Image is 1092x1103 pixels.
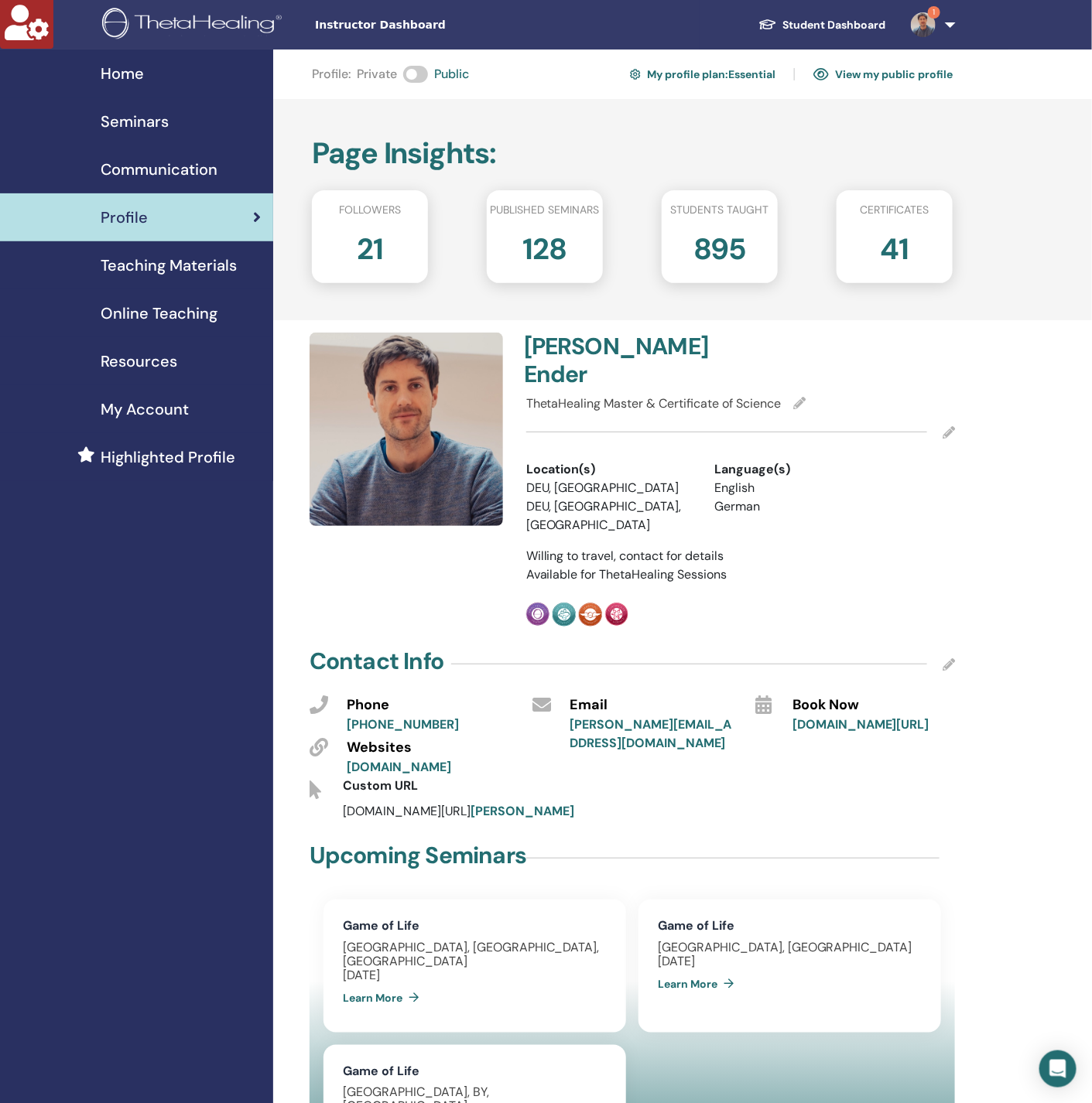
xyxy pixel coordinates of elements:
a: [DOMAIN_NAME] [347,759,451,775]
span: Location(s) [526,460,596,479]
span: Phone [347,695,389,715]
a: [DOMAIN_NAME][URL] [792,716,929,732]
span: 1 [928,6,940,19]
a: My profile plan:Essential [630,62,775,87]
img: graduation-cap-white.svg [758,18,777,31]
span: Certificates [860,202,929,218]
a: Game of Life [343,917,419,934]
img: cog.svg [630,67,641,82]
a: [PERSON_NAME] [471,803,574,819]
a: Student Dashboard [746,11,899,39]
div: [GEOGRAPHIC_DATA], [GEOGRAPHIC_DATA] [658,941,922,954]
span: Available for ThetaHealing Sessions [526,566,727,582]
span: Book Now [792,695,859,715]
li: English [714,479,879,497]
a: Game of Life [343,1063,419,1079]
a: [PERSON_NAME][EMAIL_ADDRESS][DOMAIN_NAME] [570,716,732,751]
a: View my public profile [813,62,953,87]
li: DEU, [GEOGRAPHIC_DATA], [GEOGRAPHIC_DATA] [526,497,691,534]
span: Followers [339,202,401,218]
h2: 128 [522,224,567,268]
span: Custom URL [343,777,418,794]
span: Highlighted Profile [101,446,235,469]
a: Learn More [343,982,426,1013]
div: [DATE] [343,968,607,982]
span: Published seminars [490,202,599,218]
h4: Contact Info [310,647,443,675]
div: [GEOGRAPHIC_DATA], [GEOGRAPHIC_DATA], [GEOGRAPHIC_DATA] [343,941,607,968]
span: Home [101,62,144,85]
span: Resources [101,350,177,373]
span: Seminars [101,110,169,133]
h2: 41 [880,224,909,268]
li: DEU, [GEOGRAPHIC_DATA] [526,479,691,497]
img: default.jpg [911,12,936,37]
img: default.jpg [310,333,503,526]
span: Teaching Materials [101,254,237,277]
span: Instructor Dashboard [315,17,547,33]
span: Private [357,65,397,84]
h2: Page Insights : [312,136,953,172]
h2: 21 [357,224,383,268]
span: Profile [101,206,148,229]
div: [DATE] [658,954,922,968]
h4: Upcoming Seminars [310,842,526,869]
div: Open Intercom Messenger [1039,1050,1077,1088]
h4: [PERSON_NAME] Ender [524,333,731,388]
span: Students taught [670,202,769,218]
span: My Account [101,398,189,421]
span: Websites [347,738,412,758]
span: ThetaHealing Master & Certificate of Science [526,395,782,411]
span: Online Teaching [101,302,217,325]
a: Learn More [658,968,741,999]
a: [PHONE_NUMBER] [347,716,459,732]
span: Communication [101,158,217,181]
span: [DOMAIN_NAME][URL] [343,803,574,819]
li: German [714,497,879,516]
span: Email [570,695,608,715]
img: logo.png [102,8,287,43]
span: Public [434,65,469,84]
span: Profile : [312,65,351,84]
h2: 895 [693,224,746,268]
span: Willing to travel, contact for details [526,548,724,564]
div: Language(s) [714,460,879,479]
a: Game of Life [658,917,734,934]
img: eye.svg [813,67,829,81]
